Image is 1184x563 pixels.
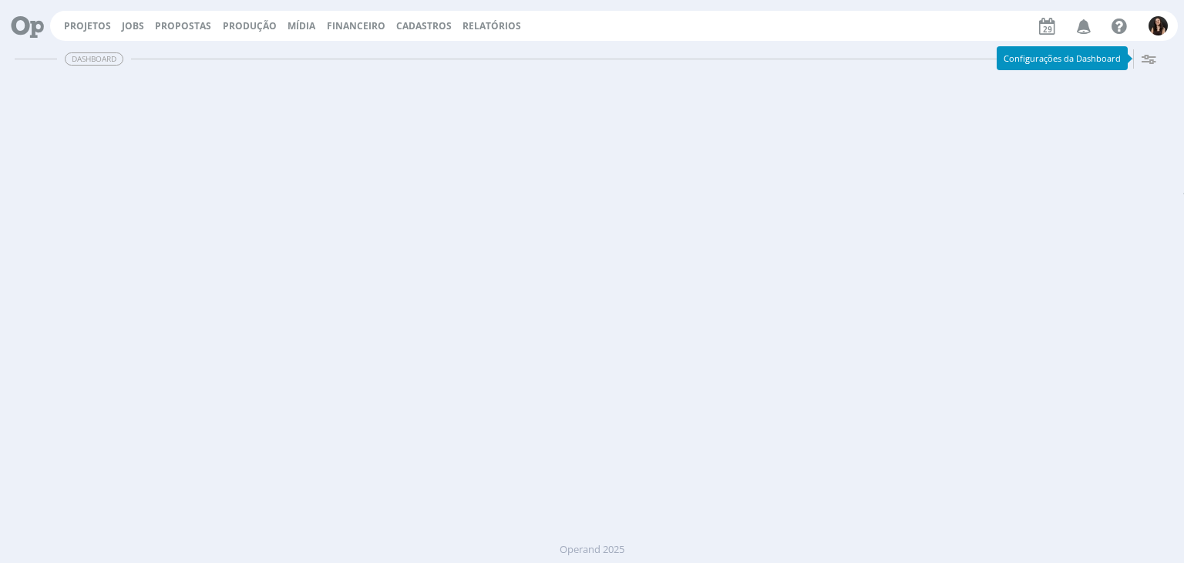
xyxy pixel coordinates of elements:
[59,20,116,32] button: Projetos
[150,20,216,32] button: Propostas
[462,19,521,32] a: Relatórios
[1149,16,1168,35] img: I
[322,20,390,32] button: Financeiro
[218,20,281,32] button: Produção
[997,46,1128,70] div: Configurações da Dashboard
[288,19,315,32] a: Mídia
[155,19,211,32] span: Propostas
[396,19,452,32] span: Cadastros
[64,19,111,32] a: Projetos
[458,20,526,32] button: Relatórios
[65,52,123,66] span: Dashboard
[392,20,456,32] button: Cadastros
[327,19,385,32] a: Financeiro
[122,19,144,32] a: Jobs
[283,20,320,32] button: Mídia
[117,20,149,32] button: Jobs
[223,19,277,32] a: Produção
[1148,12,1169,39] button: I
